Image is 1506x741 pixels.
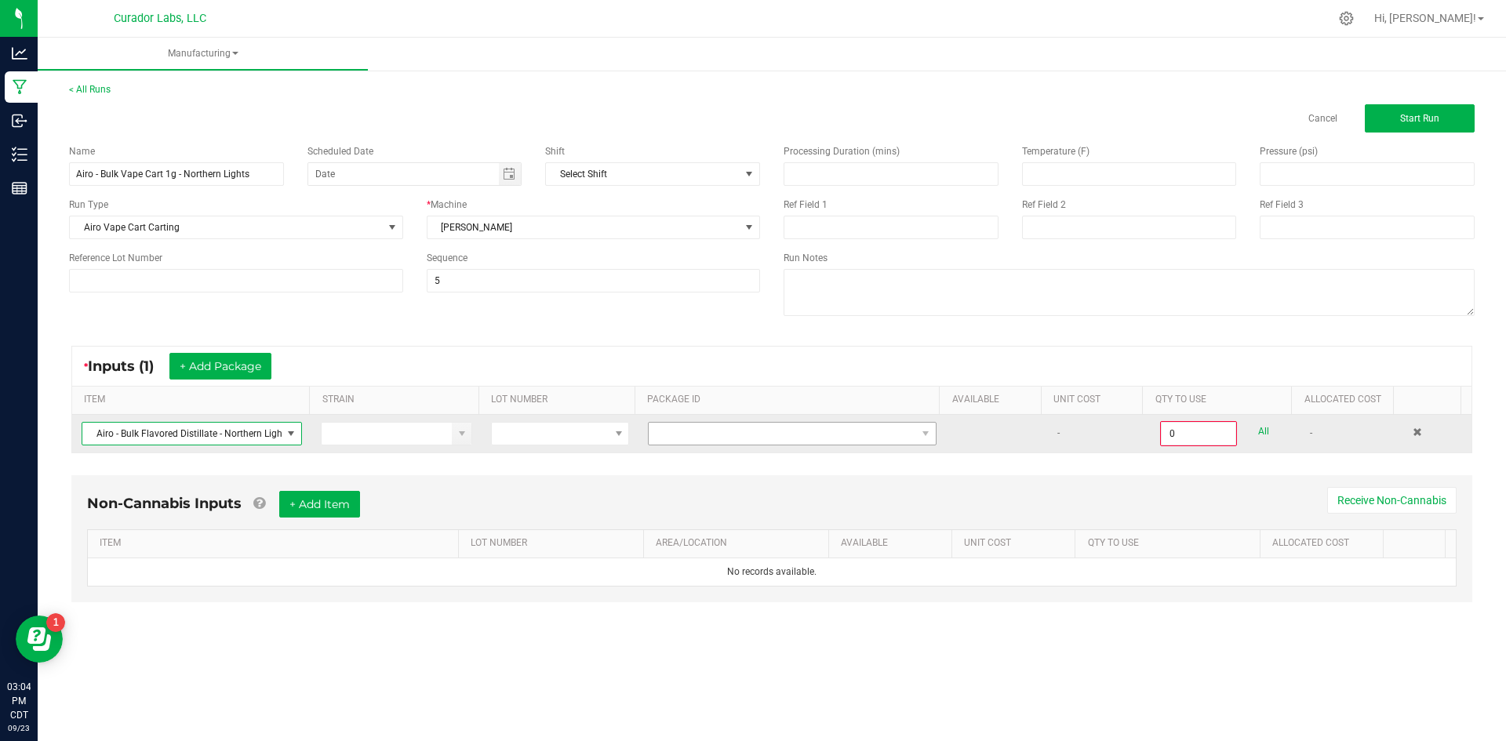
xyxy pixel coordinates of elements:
a: QTY TO USESortable [1155,394,1286,406]
span: Run Type [69,198,108,212]
span: Select Shift [546,163,740,185]
a: < All Runs [69,84,111,95]
span: Non-Cannabis Inputs [87,495,242,512]
span: Run Notes [784,252,828,263]
span: Sequence [427,252,467,263]
span: Name [69,146,95,157]
span: Inputs (1) [88,358,169,375]
span: Airo Vape Cart Carting [70,216,383,238]
span: Start Run [1400,113,1439,124]
a: STRAINSortable [322,394,473,406]
a: Cancel [1308,112,1337,125]
inline-svg: Analytics [12,45,27,61]
a: QTY TO USESortable [1088,537,1254,550]
input: Date [308,163,499,185]
span: - [1057,427,1060,438]
a: AVAILABLESortable [952,394,1035,406]
iframe: Resource center unread badge [46,613,65,632]
span: Hi, [PERSON_NAME]! [1374,12,1476,24]
span: Ref Field 3 [1260,199,1304,210]
span: Ref Field 2 [1022,199,1066,210]
a: PACKAGE IDSortable [647,394,933,406]
a: Add Non-Cannabis items that were also consumed in the run (e.g. gloves and packaging); Also add N... [253,495,265,512]
a: All [1258,421,1269,442]
span: Ref Field 1 [784,199,828,210]
span: Shift [545,146,565,157]
span: Airo - Bulk Flavored Distillate - Northern Lights [82,423,282,445]
a: Manufacturing [38,38,368,71]
span: Toggle calendar [499,163,522,185]
span: [PERSON_NAME] [427,216,740,238]
a: Unit CostSortable [1053,394,1137,406]
span: Manufacturing [38,47,368,60]
a: AVAILABLESortable [841,537,946,550]
span: Temperature (F) [1022,146,1089,157]
button: + Add Package [169,353,271,380]
span: Processing Duration (mins) [784,146,900,157]
inline-svg: Reports [12,180,27,196]
p: 03:04 PM CDT [7,680,31,722]
div: Manage settings [1337,11,1356,26]
button: Start Run [1365,104,1475,133]
a: Sortable [1396,537,1439,550]
a: LOT NUMBERSortable [471,537,637,550]
span: NO DATA FOUND [545,162,760,186]
span: Reference Lot Number [69,252,162,263]
td: No records available. [88,558,1456,586]
span: Curador Labs, LLC [114,12,206,25]
a: ITEMSortable [100,537,452,550]
a: LOT NUMBERSortable [491,394,628,406]
a: Allocated CostSortable [1272,537,1377,550]
inline-svg: Inbound [12,113,27,129]
a: Unit CostSortable [964,537,1069,550]
span: Pressure (psi) [1260,146,1318,157]
button: Receive Non-Cannabis [1327,487,1457,514]
span: Machine [431,199,467,210]
a: ITEMSortable [84,394,304,406]
span: Scheduled Date [307,146,373,157]
inline-svg: Inventory [12,147,27,162]
inline-svg: Manufacturing [12,79,27,95]
a: Sortable [1406,394,1455,406]
iframe: Resource center [16,616,63,663]
a: Allocated CostSortable [1304,394,1388,406]
a: AREA/LOCATIONSortable [656,537,822,550]
button: + Add Item [279,491,360,518]
span: - [1310,427,1312,438]
p: 09/23 [7,722,31,734]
